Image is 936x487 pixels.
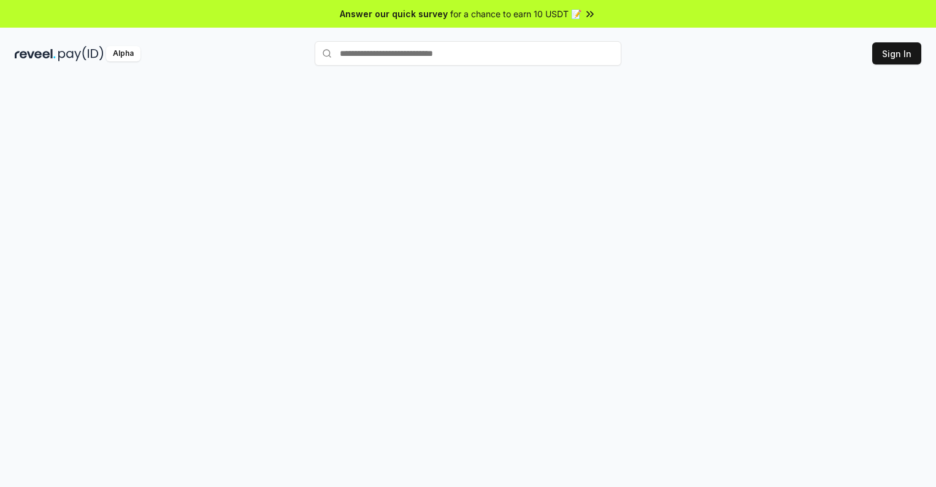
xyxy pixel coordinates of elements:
[15,46,56,61] img: reveel_dark
[106,46,140,61] div: Alpha
[872,42,921,64] button: Sign In
[58,46,104,61] img: pay_id
[450,7,581,20] span: for a chance to earn 10 USDT 📝
[340,7,448,20] span: Answer our quick survey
